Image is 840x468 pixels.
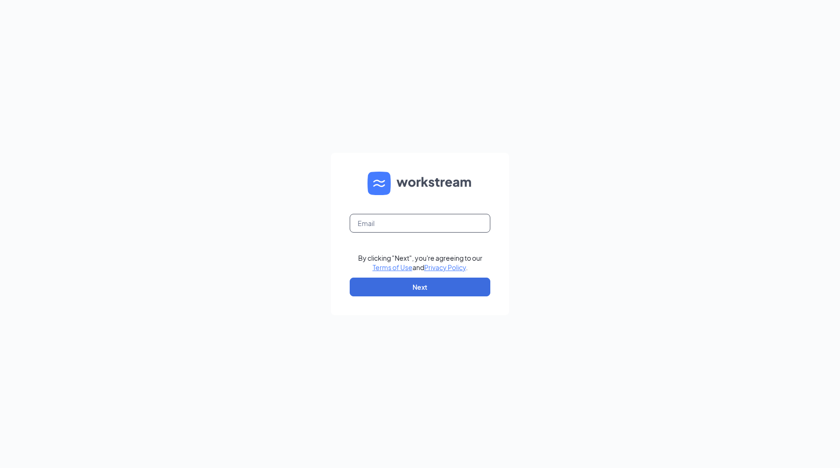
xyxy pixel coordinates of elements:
div: By clicking "Next", you're agreeing to our and . [358,253,482,272]
img: WS logo and Workstream text [367,172,472,195]
input: Email [350,214,490,233]
button: Next [350,278,490,296]
a: Terms of Use [373,263,412,272]
a: Privacy Policy [424,263,466,272]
